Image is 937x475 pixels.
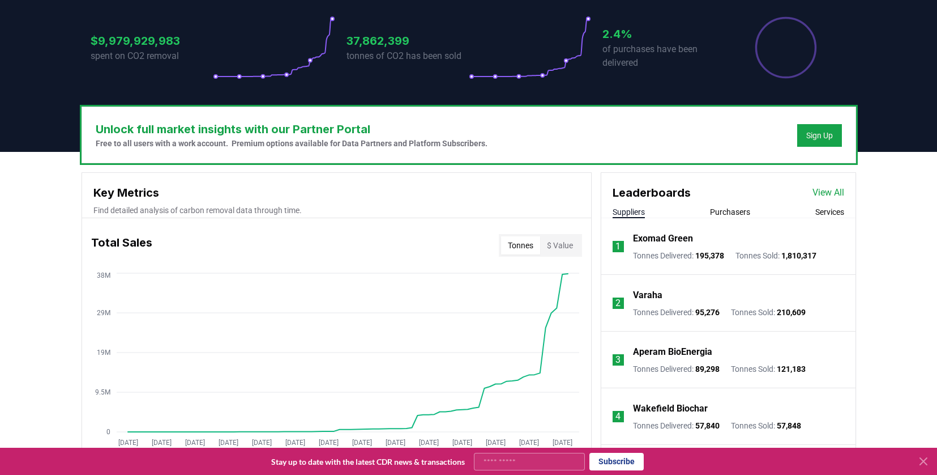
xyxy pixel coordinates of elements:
[346,32,469,49] h3: 37,862,399
[613,184,691,201] h3: Leaderboards
[777,421,801,430] span: 57,848
[781,251,816,260] span: 1,810,317
[806,130,833,141] a: Sign Up
[91,49,213,63] p: spent on CO2 removal
[552,439,572,447] tspan: [DATE]
[615,240,621,253] p: 1
[602,26,725,43] h3: 2.4%
[151,439,171,447] tspan: [DATE]
[633,250,724,261] p: Tonnes Delivered :
[735,250,816,261] p: Tonnes Sold :
[710,206,750,218] button: Purchasers
[519,439,538,447] tspan: [DATE]
[185,439,204,447] tspan: [DATE]
[812,186,844,200] a: View All
[218,439,238,447] tspan: [DATE]
[633,307,720,318] p: Tonnes Delivered :
[97,272,110,279] tspan: 38M
[285,439,305,447] tspan: [DATE]
[418,439,438,447] tspan: [DATE]
[346,49,469,63] p: tonnes of CO2 has been sold
[602,43,725,70] p: of purchases have been delivered
[633,345,712,359] a: Aperam BioEnergia
[615,353,621,367] p: 3
[695,308,720,317] span: 95,276
[731,420,801,431] p: Tonnes Sold :
[91,234,152,257] h3: Total Sales
[695,364,720,374] span: 89,298
[501,236,540,255] button: Tonnes
[385,439,405,447] tspan: [DATE]
[96,138,487,149] p: Free to all users with a work account. Premium options available for Data Partners and Platform S...
[797,124,842,147] button: Sign Up
[633,363,720,375] p: Tonnes Delivered :
[777,364,806,374] span: 121,183
[97,309,110,317] tspan: 29M
[633,232,693,245] a: Exomad Green
[815,206,844,218] button: Services
[695,251,724,260] span: 195,378
[731,307,806,318] p: Tonnes Sold :
[615,410,621,423] p: 4
[452,439,472,447] tspan: [DATE]
[93,184,580,201] h3: Key Metrics
[97,349,110,357] tspan: 19M
[540,236,580,255] button: $ Value
[633,420,720,431] p: Tonnes Delivered :
[754,16,818,79] div: Percentage of sales delivered
[777,308,806,317] span: 210,609
[96,121,487,138] h3: Unlock full market insights with our Partner Portal
[485,439,505,447] tspan: [DATE]
[615,296,621,310] p: 2
[695,421,720,430] span: 57,840
[633,289,662,302] a: Varaha
[731,363,806,375] p: Tonnes Sold :
[106,428,110,436] tspan: 0
[95,388,110,396] tspan: 9.5M
[633,402,708,415] a: Wakefield Biochar
[93,205,580,216] p: Find detailed analysis of carbon removal data through time.
[251,439,271,447] tspan: [DATE]
[318,439,338,447] tspan: [DATE]
[352,439,371,447] tspan: [DATE]
[118,439,138,447] tspan: [DATE]
[613,206,645,218] button: Suppliers
[91,32,213,49] h3: $9,979,929,983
